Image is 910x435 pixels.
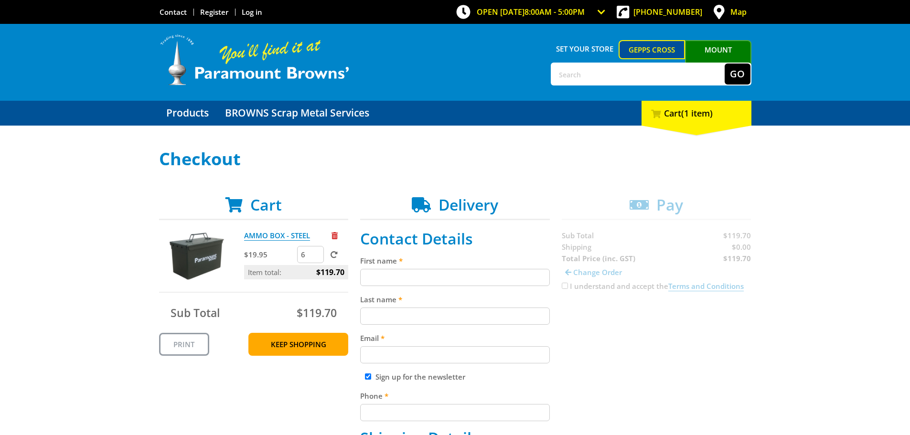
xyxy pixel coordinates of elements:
span: 8:00am - 5:00pm [525,7,585,17]
button: Go [725,64,750,85]
a: Go to the Products page [159,101,216,126]
input: Search [552,64,725,85]
input: Please enter your first name. [360,269,550,286]
label: First name [360,255,550,266]
input: Please enter your last name. [360,308,550,325]
input: Please enter your email address. [360,346,550,363]
h2: Contact Details [360,230,550,248]
p: $19.95 [244,249,295,260]
span: Set your store [551,40,619,57]
label: Sign up for the newsletter [375,372,465,382]
a: Mount [PERSON_NAME] [685,40,751,76]
a: Go to the Contact page [160,7,187,17]
label: Last name [360,294,550,305]
span: (1 item) [681,107,713,119]
a: AMMO BOX - STEEL [244,231,310,241]
p: Item total: [244,265,348,279]
span: $119.70 [297,305,337,320]
label: Email [360,332,550,344]
img: AMMO BOX - STEEL [168,230,225,287]
a: Go to the BROWNS Scrap Metal Services page [218,101,376,126]
span: Cart [250,194,282,215]
span: Delivery [439,194,498,215]
span: Sub Total [171,305,220,320]
label: Phone [360,390,550,402]
div: Cart [642,101,751,126]
a: Go to the registration page [200,7,228,17]
a: Keep Shopping [248,333,348,356]
a: Remove from cart [332,231,338,240]
h1: Checkout [159,149,751,169]
a: Gepps Cross [619,40,685,59]
input: Please enter your telephone number. [360,404,550,421]
a: Print [159,333,209,356]
img: Paramount Browns' [159,33,350,86]
span: $119.70 [316,265,344,279]
span: OPEN [DATE] [477,7,585,17]
a: Log in [242,7,262,17]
